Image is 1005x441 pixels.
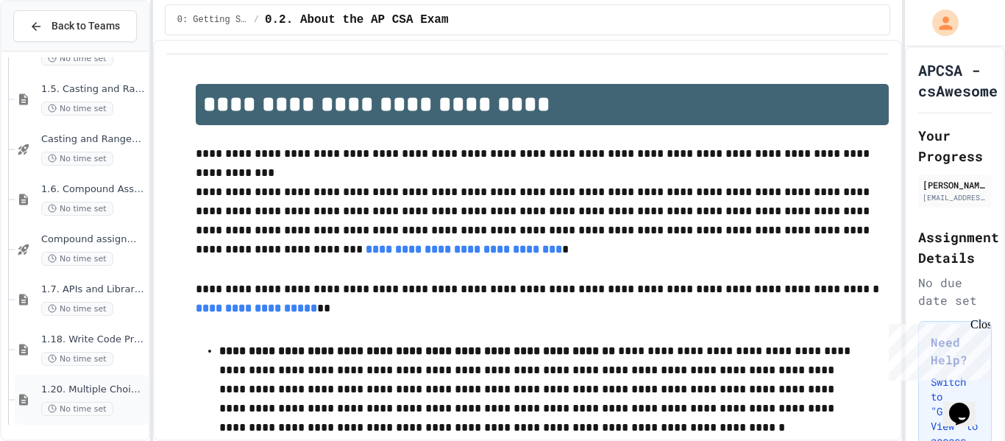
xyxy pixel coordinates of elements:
[943,382,990,426] iframe: chat widget
[41,233,146,246] span: Compound assignment operators - Quiz
[6,6,102,94] div: Chat with us now!Close
[52,18,120,34] span: Back to Teams
[41,352,113,366] span: No time set
[918,227,992,268] h2: Assignment Details
[918,274,992,309] div: No due date set
[41,283,146,296] span: 1.7. APIs and Libraries
[41,183,146,196] span: 1.6. Compound Assignment Operators
[923,178,987,191] div: [PERSON_NAME]
[41,334,146,346] span: 1.18. Write Code Practice 1.1-1.6
[923,192,987,203] div: [EMAIL_ADDRESS][DOMAIN_NAME]
[41,202,113,216] span: No time set
[883,318,990,381] iframe: chat widget
[41,302,113,316] span: No time set
[254,14,259,26] span: /
[41,384,146,396] span: 1.20. Multiple Choice Exercises for Unit 1a (1.1-1.6)
[41,83,146,96] span: 1.5. Casting and Ranges of Values
[917,6,962,40] div: My Account
[41,133,146,146] span: Casting and Ranges of variables - Quiz
[41,102,113,116] span: No time set
[265,11,449,29] span: 0.2. About the AP CSA Exam
[918,60,998,101] h1: APCSA - csAwesome
[177,14,248,26] span: 0: Getting Started
[41,252,113,266] span: No time set
[41,152,113,166] span: No time set
[13,10,137,42] button: Back to Teams
[41,402,113,416] span: No time set
[918,125,992,166] h2: Your Progress
[41,52,113,66] span: No time set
